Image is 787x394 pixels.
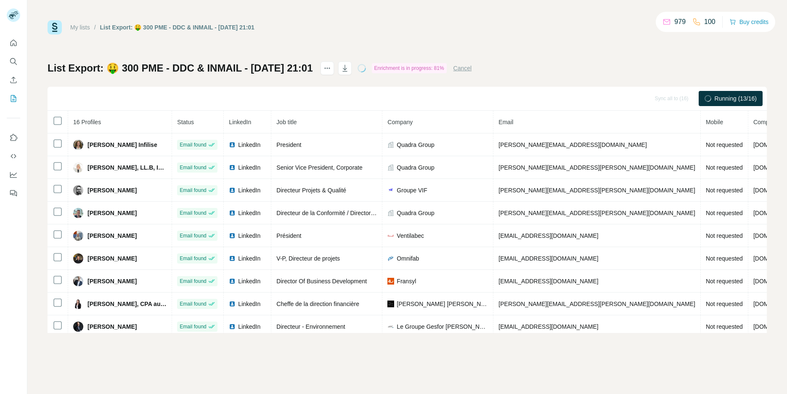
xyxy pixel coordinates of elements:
button: Enrich CSV [7,72,20,88]
span: [PERSON_NAME] [87,254,137,263]
img: Avatar [73,140,83,150]
span: LinkedIn [229,119,251,125]
span: LinkedIn [238,209,260,217]
img: company-logo [387,232,394,239]
div: Enrichment is in progress: 81% [372,63,447,73]
span: [PERSON_NAME][EMAIL_ADDRESS][DOMAIN_NAME] [498,141,647,148]
button: Cancel [453,64,472,72]
span: Email found [180,164,206,171]
img: LinkedIn logo [229,232,236,239]
span: Fransyl [397,277,416,285]
span: Not requested [706,323,743,330]
span: Director Of Business Development [276,278,367,285]
span: LinkedIn [238,254,260,263]
button: actions [321,61,334,75]
img: Avatar [73,185,83,195]
span: Email [498,119,513,125]
span: LinkedIn [238,277,260,285]
span: LinkedIn [238,186,260,194]
span: Omnifab [397,254,419,263]
span: Cheffe de la direction financière [276,301,359,307]
span: V-P, Directeur de projets [276,255,340,262]
img: Avatar [73,208,83,218]
img: LinkedIn logo [229,323,236,330]
button: Search [7,54,20,69]
img: company-logo [387,255,394,262]
img: LinkedIn logo [229,278,236,285]
span: Email found [180,141,206,149]
span: Directeur - Environnement [276,323,345,330]
span: Not requested [706,141,743,148]
span: [PERSON_NAME] [87,232,137,240]
span: [PERSON_NAME], CPA auditeur [87,300,167,308]
span: Not requested [706,301,743,307]
span: 16 Profiles [73,119,101,125]
span: Mobile [706,119,723,125]
button: Use Surfe on LinkedIn [7,130,20,145]
span: Not requested [706,255,743,262]
span: Not requested [706,164,743,171]
img: LinkedIn logo [229,210,236,216]
span: Senior Vice President, Corporate [276,164,362,171]
span: [PERSON_NAME][EMAIL_ADDRESS][PERSON_NAME][DOMAIN_NAME] [498,301,695,307]
span: Ventilabec [397,232,424,240]
button: Quick start [7,35,20,51]
div: List Export: 🤑 300 PME - DDC & INMAIL - [DATE] 21:01 [100,23,254,32]
button: My lists [7,91,20,106]
span: Not requested [706,232,743,239]
span: Quadra Group [397,163,435,172]
span: LinkedIn [238,141,260,149]
img: LinkedIn logo [229,255,236,262]
span: Running (13/16) [715,94,757,103]
img: Surfe Logo [48,20,62,35]
span: Groupe VIF [397,186,427,194]
button: Buy credits [729,16,768,28]
img: company-logo [387,278,394,285]
img: Avatar [73,299,83,309]
span: Email found [180,255,206,262]
span: Not requested [706,210,743,216]
span: [PERSON_NAME] [PERSON_NAME] architectes [397,300,488,308]
img: LinkedIn logo [229,141,236,148]
span: Directeur de la Conformité / Director of Compliance [276,210,410,216]
img: Avatar [73,231,83,241]
span: Company [387,119,413,125]
img: LinkedIn logo [229,164,236,171]
span: President [276,141,301,148]
img: Avatar [73,253,83,264]
span: [PERSON_NAME] [87,322,137,331]
h1: List Export: 🤑 300 PME - DDC & INMAIL - [DATE] 21:01 [48,61,313,75]
span: [EMAIL_ADDRESS][DOMAIN_NAME] [498,323,598,330]
span: Email found [180,232,206,240]
a: My lists [70,24,90,31]
img: company-logo [387,323,394,330]
span: [EMAIL_ADDRESS][DOMAIN_NAME] [498,255,598,262]
span: Directeur Projets & Qualité [276,187,346,194]
span: LinkedIn [238,163,260,172]
span: Quadra Group [397,141,435,149]
img: Avatar [73,162,83,173]
span: Email found [180,277,206,285]
span: [PERSON_NAME] [87,209,137,217]
p: 100 [704,17,715,27]
li: / [94,23,96,32]
span: [PERSON_NAME][EMAIL_ADDRESS][PERSON_NAME][DOMAIN_NAME] [498,187,695,194]
button: Feedback [7,186,20,201]
span: [PERSON_NAME] [87,186,137,194]
button: Use Surfe API [7,149,20,164]
span: Job title [276,119,297,125]
img: company-logo [387,187,394,194]
span: [EMAIL_ADDRESS][DOMAIN_NAME] [498,278,598,285]
span: Quadra Group [397,209,435,217]
span: Email found [180,209,206,217]
span: LinkedIn [238,232,260,240]
p: 979 [674,17,686,27]
span: [PERSON_NAME], LL.B, ICD.D [87,163,167,172]
span: Status [177,119,194,125]
span: Not requested [706,278,743,285]
span: [PERSON_NAME][EMAIL_ADDRESS][PERSON_NAME][DOMAIN_NAME] [498,164,695,171]
span: Email found [180,323,206,330]
img: company-logo [387,301,394,307]
img: Avatar [73,276,83,286]
button: Dashboard [7,167,20,182]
